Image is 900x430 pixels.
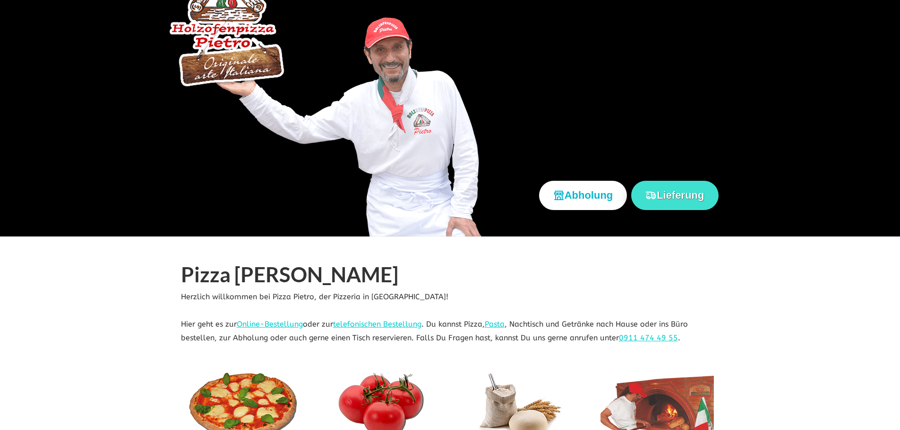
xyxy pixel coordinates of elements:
a: Online-Bestellung [237,320,303,329]
a: Pasta [485,320,505,329]
h1: Pizza [PERSON_NAME] [181,263,720,290]
button: Lieferung [631,181,718,210]
a: 0911 474 49 55 [619,333,678,342]
a: telefonischen Bestellung [333,320,421,329]
button: Abholung [539,181,627,210]
div: Herzlich willkommen bei Pizza Pietro, der Pizzeria in [GEOGRAPHIC_DATA]! Hier geht es zur oder zu... [174,263,727,345]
